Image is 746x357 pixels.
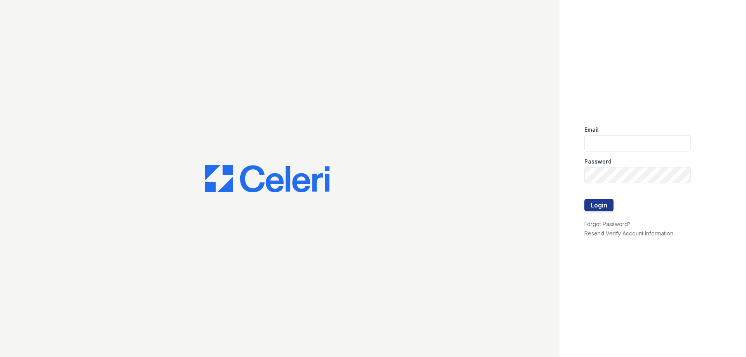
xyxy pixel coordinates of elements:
[205,165,329,193] img: CE_Logo_Blue-a8612792a0a2168367f1c8372b55b34899dd931a85d93a1a3d3e32e68fde9ad4.png
[584,199,614,211] button: Login
[584,158,612,165] label: Password
[584,126,599,134] label: Email
[584,230,673,237] a: Resend Verify Account Information
[584,221,631,227] a: Forgot Password?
